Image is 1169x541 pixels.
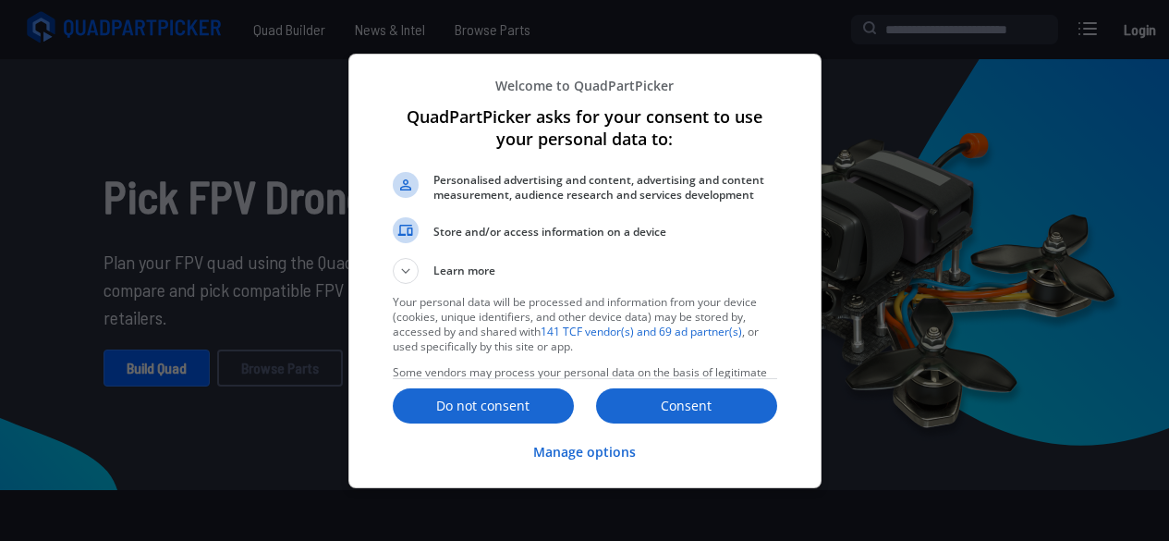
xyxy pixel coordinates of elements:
[393,105,777,150] h1: QuadPartPicker asks for your consent to use your personal data to:
[533,433,636,473] button: Manage options
[393,258,777,284] button: Learn more
[393,397,574,415] p: Do not consent
[541,324,742,339] a: 141 TCF vendor(s) and 69 ad partner(s)
[596,397,777,415] p: Consent
[433,263,495,284] span: Learn more
[393,365,777,424] p: Some vendors may process your personal data on the basis of legitimate interest, which you can ob...
[533,443,636,461] p: Manage options
[433,173,777,203] span: Personalised advertising and content, advertising and content measurement, audience research and ...
[393,295,777,354] p: Your personal data will be processed and information from your device (cookies, unique identifier...
[433,225,777,240] span: Store and/or access information on a device
[348,54,822,488] div: QuadPartPicker asks for your consent to use your personal data to:
[393,77,777,94] p: Welcome to QuadPartPicker
[393,388,574,424] button: Do not consent
[596,388,777,424] button: Consent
